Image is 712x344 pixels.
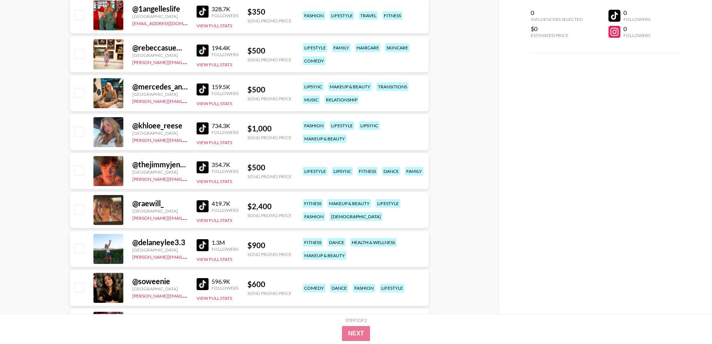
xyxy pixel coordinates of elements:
[247,96,292,101] div: Song Promo Price
[132,199,188,208] div: @ raewill_
[197,83,209,95] img: TikTok
[197,295,232,301] button: View Full Stats
[132,247,188,253] div: [GEOGRAPHIC_DATA]
[247,18,292,24] div: Song Promo Price
[332,167,353,176] div: lipsync
[623,16,650,22] div: Followers
[197,161,209,173] img: TikTok
[247,213,292,218] div: Song Promo Price
[303,82,324,91] div: lipsync
[623,33,650,38] div: Followers
[197,217,232,223] button: View Full Stats
[330,212,382,221] div: [DEMOGRAPHIC_DATA]
[247,124,292,133] div: $ 1,000
[132,292,278,299] a: [PERSON_NAME][EMAIL_ADDRESS][PERSON_NAME][DOMAIN_NAME]
[327,238,346,247] div: dance
[303,284,326,292] div: comedy
[385,43,410,52] div: skincare
[355,43,380,52] div: haircare
[332,43,351,52] div: family
[132,91,188,97] div: [GEOGRAPHIC_DATA]
[247,174,292,179] div: Song Promo Price
[328,82,372,91] div: makeup & beauty
[132,58,278,65] a: [PERSON_NAME][EMAIL_ADDRESS][PERSON_NAME][DOMAIN_NAME]
[212,44,238,52] div: 194.4K
[197,122,209,134] img: TikTok
[623,25,650,33] div: 0
[303,95,320,104] div: music
[212,207,238,213] div: Followers
[212,130,238,135] div: Followers
[405,167,423,176] div: family
[345,317,367,323] div: Step 1 of 2
[212,200,238,207] div: 419.7K
[132,208,188,214] div: [GEOGRAPHIC_DATA]
[197,200,209,212] img: TikTok
[303,11,325,20] div: fashion
[357,167,377,176] div: fitness
[353,284,375,292] div: fashion
[132,277,188,286] div: @ soweenie
[197,101,232,106] button: View Full Stats
[132,130,188,136] div: [GEOGRAPHIC_DATA]
[359,121,380,130] div: lipsync
[324,95,359,104] div: relationship
[212,278,238,285] div: 596.9K
[247,241,292,250] div: $ 900
[247,202,292,211] div: $ 2,400
[132,169,188,175] div: [GEOGRAPHIC_DATA]
[247,135,292,140] div: Song Promo Price
[303,134,346,143] div: makeup & beauty
[212,122,238,130] div: 734.3K
[376,82,409,91] div: transitions
[212,5,238,13] div: 328.7K
[303,43,327,52] div: lifestyle
[330,284,348,292] div: dance
[330,11,354,20] div: lifestyle
[623,9,650,16] div: 0
[212,168,238,174] div: Followers
[132,160,188,169] div: @ thejimmyjensen
[376,199,400,208] div: lifestyle
[212,13,238,18] div: Followers
[197,239,209,251] img: TikTok
[303,251,346,260] div: makeup & beauty
[327,199,371,208] div: makeup & beauty
[212,246,238,252] div: Followers
[132,13,188,19] div: [GEOGRAPHIC_DATA]
[197,45,209,57] img: TikTok
[675,307,703,335] iframe: Drift Widget Chat Controller
[197,6,209,18] img: TikTok
[197,256,232,262] button: View Full Stats
[132,214,243,221] a: [PERSON_NAME][EMAIL_ADDRESS][DOMAIN_NAME]
[382,167,400,176] div: dance
[330,121,354,130] div: lifestyle
[303,57,326,65] div: comedy
[212,161,238,168] div: 354.7K
[247,57,292,63] div: Song Promo Price
[342,326,370,341] button: Next
[303,121,325,130] div: fashion
[132,286,188,292] div: [GEOGRAPHIC_DATA]
[212,285,238,291] div: Followers
[197,23,232,28] button: View Full Stats
[247,46,292,55] div: $ 500
[303,238,323,247] div: fitness
[350,238,397,247] div: health & wellness
[247,280,292,289] div: $ 600
[132,121,188,130] div: @ khloee_reese
[247,290,292,296] div: Song Promo Price
[132,238,188,247] div: @ delaneylee3.3
[303,167,327,176] div: lifestyle
[212,83,238,91] div: 159.5K
[197,179,232,184] button: View Full Stats
[132,175,278,182] a: [PERSON_NAME][EMAIL_ADDRESS][PERSON_NAME][DOMAIN_NAME]
[212,91,238,96] div: Followers
[132,97,243,104] a: [PERSON_NAME][EMAIL_ADDRESS][DOMAIN_NAME]
[359,11,378,20] div: travel
[247,252,292,257] div: Song Promo Price
[132,82,188,91] div: @ mercedes_anmarie_
[132,19,207,26] a: [EMAIL_ADDRESS][DOMAIN_NAME]
[212,239,238,246] div: 1.3M
[247,163,292,172] div: $ 500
